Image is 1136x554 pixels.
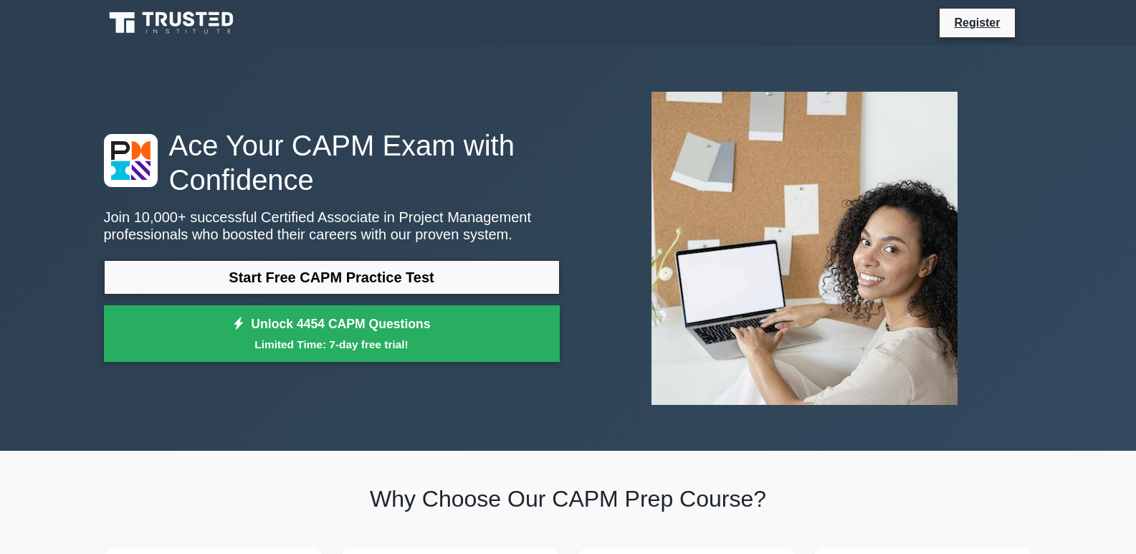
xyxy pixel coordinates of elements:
a: Register [945,14,1008,32]
h1: Ace Your CAPM Exam with Confidence [104,128,560,197]
h2: Why Choose Our CAPM Prep Course? [104,485,1033,512]
small: Limited Time: 7-day free trial! [122,336,542,353]
a: Start Free CAPM Practice Test [104,260,560,295]
a: Unlock 4454 CAPM QuestionsLimited Time: 7-day free trial! [104,305,560,363]
p: Join 10,000+ successful Certified Associate in Project Management professionals who boosted their... [104,209,560,243]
